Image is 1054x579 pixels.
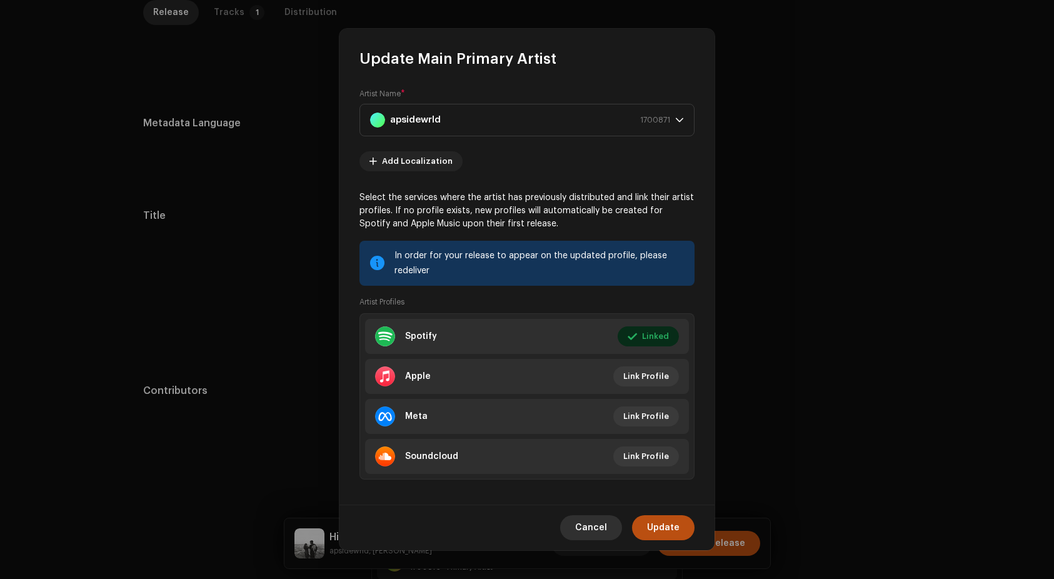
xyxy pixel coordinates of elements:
span: apsidewrld [370,104,675,136]
span: Cancel [575,515,607,540]
span: Link Profile [623,404,669,429]
label: Artist Name [359,89,405,99]
div: dropdown trigger [675,104,684,136]
button: Link Profile [613,406,679,426]
button: Linked [618,326,679,346]
strong: apsidewrld [390,104,441,136]
p: Select the services where the artist has previously distributed and link their artist profiles. I... [359,191,695,231]
span: Update [647,515,680,540]
button: Cancel [560,515,622,540]
span: 1700871 [640,104,670,136]
button: Update [632,515,695,540]
span: Linked [642,324,669,349]
div: Meta [405,411,428,421]
span: Add Localization [382,149,453,174]
button: Add Localization [359,151,463,171]
span: Link Profile [623,364,669,389]
button: Link Profile [613,366,679,386]
div: Apple [405,371,431,381]
div: Spotify [405,331,437,341]
span: Update Main Primary Artist [359,49,556,69]
span: Link Profile [623,444,669,469]
button: Link Profile [613,446,679,466]
small: Artist Profiles [359,296,404,308]
div: Soundcloud [405,451,458,461]
div: In order for your release to appear on the updated profile, please redeliver [394,248,685,278]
